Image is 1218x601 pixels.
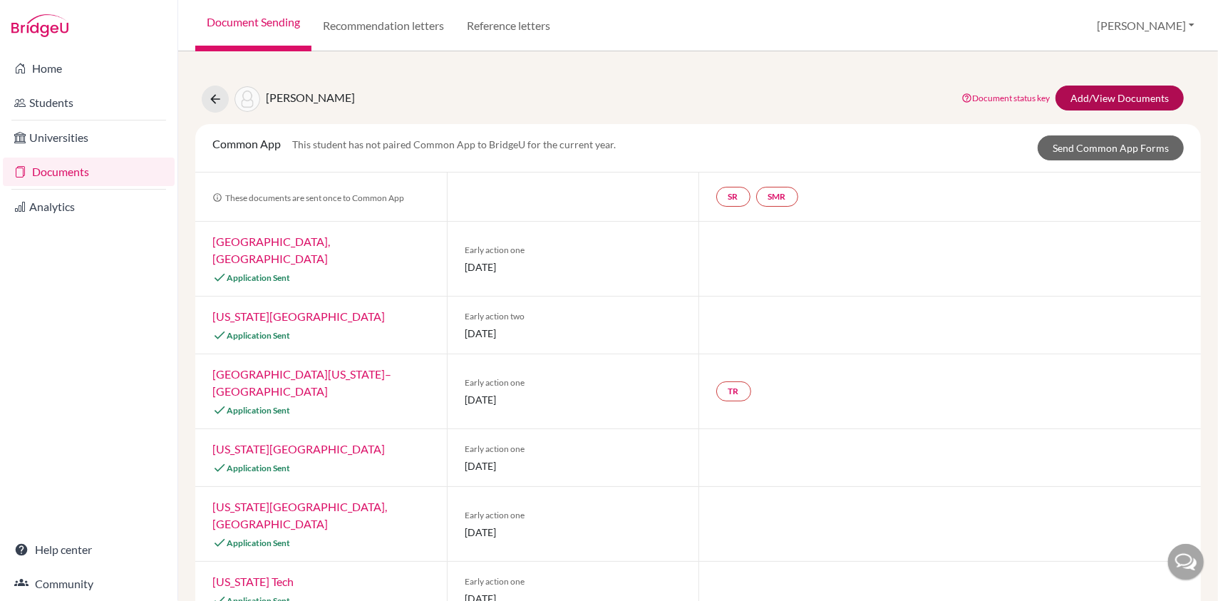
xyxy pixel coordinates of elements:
[1090,12,1201,39] button: [PERSON_NAME]
[227,272,290,283] span: Application Sent
[3,88,175,117] a: Students
[212,367,391,398] a: [GEOGRAPHIC_DATA][US_STATE]–[GEOGRAPHIC_DATA]
[212,575,294,588] a: [US_STATE] Tech
[756,187,798,207] a: SMR
[266,91,355,104] span: [PERSON_NAME]
[32,10,61,23] span: Help
[3,123,175,152] a: Universities
[465,509,681,522] span: Early action one
[212,442,385,456] a: [US_STATE][GEOGRAPHIC_DATA]
[465,525,681,540] span: [DATE]
[465,260,681,274] span: [DATE]
[212,235,330,265] a: [GEOGRAPHIC_DATA], [GEOGRAPHIC_DATA]
[3,570,175,598] a: Community
[961,93,1050,103] a: Document status key
[465,310,681,323] span: Early action two
[212,500,387,530] a: [US_STATE][GEOGRAPHIC_DATA], [GEOGRAPHIC_DATA]
[716,187,750,207] a: SR
[11,14,68,37] img: Bridge-U
[212,192,404,203] span: These documents are sent once to Common App
[465,326,681,341] span: [DATE]
[3,192,175,221] a: Analytics
[292,138,616,150] span: This student has not paired Common App to BridgeU for the current year.
[465,392,681,407] span: [DATE]
[3,54,175,83] a: Home
[227,405,290,416] span: Application Sent
[465,376,681,389] span: Early action one
[1056,86,1184,111] a: Add/View Documents
[212,137,281,150] span: Common App
[227,463,290,473] span: Application Sent
[227,538,290,548] span: Application Sent
[3,158,175,186] a: Documents
[465,443,681,456] span: Early action one
[227,330,290,341] span: Application Sent
[3,535,175,564] a: Help center
[212,309,385,323] a: [US_STATE][GEOGRAPHIC_DATA]
[1038,135,1184,160] a: Send Common App Forms
[465,244,681,257] span: Early action one
[716,381,751,401] a: TR
[465,458,681,473] span: [DATE]
[465,575,681,588] span: Early action one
